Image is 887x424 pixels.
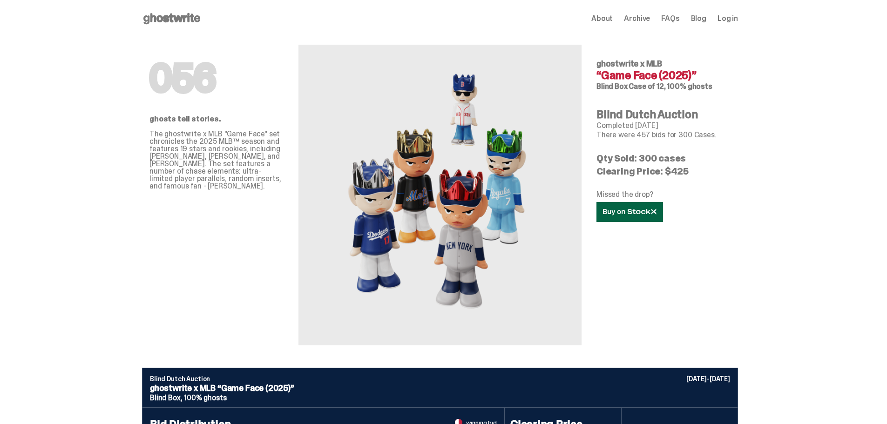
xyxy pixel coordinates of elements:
[686,376,730,382] p: [DATE]-[DATE]
[184,393,226,403] span: 100% ghosts
[629,81,712,91] span: Case of 12, 100% ghosts
[596,191,731,198] p: Missed the drop?
[596,70,731,81] h4: “Game Face (2025)”
[338,67,542,323] img: MLB&ldquo;Game Face (2025)&rdquo;
[149,115,284,123] p: ghosts tell stories.
[624,15,650,22] a: Archive
[149,130,284,190] p: The ghostwrite x MLB "Game Face" set chronicles the 2025 MLB™ season and features 19 stars and ro...
[596,167,731,176] p: Clearing Price: $425
[596,131,731,139] p: There were 457 bids for 300 Cases.
[149,60,284,97] h1: 056
[150,384,730,392] p: ghostwrite x MLB “Game Face (2025)”
[150,376,730,382] p: Blind Dutch Auction
[718,15,738,22] a: Log in
[661,15,679,22] a: FAQs
[596,122,731,129] p: Completed [DATE]
[596,154,731,163] p: Qty Sold: 300 cases
[596,58,662,69] span: ghostwrite x MLB
[691,15,706,22] a: Blog
[591,15,613,22] a: About
[150,393,182,403] span: Blind Box,
[596,109,731,120] h4: Blind Dutch Auction
[596,81,628,91] span: Blind Box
